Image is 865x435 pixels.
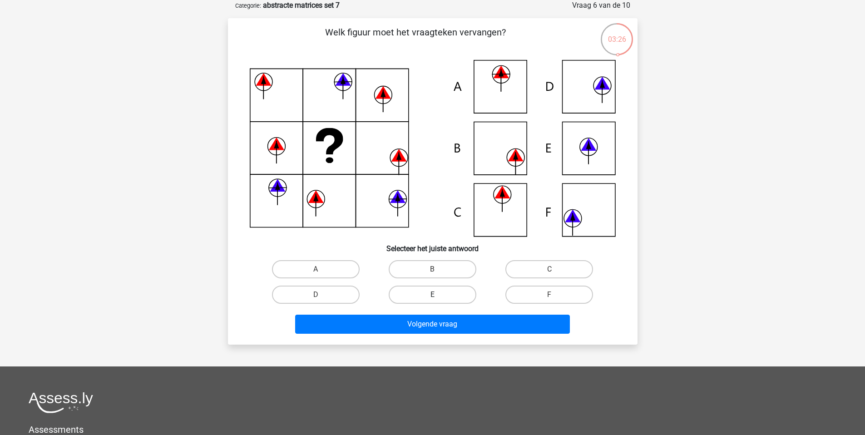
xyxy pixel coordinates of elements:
label: A [272,260,360,278]
h6: Selecteer het juiste antwoord [242,237,623,253]
small: Categorie: [235,2,261,9]
button: Volgende vraag [295,315,570,334]
label: E [389,286,476,304]
strong: abstracte matrices set 7 [263,1,340,10]
label: D [272,286,360,304]
div: 03:26 [600,22,634,45]
p: Welk figuur moet het vraagteken vervangen? [242,25,589,53]
label: F [505,286,593,304]
label: B [389,260,476,278]
h5: Assessments [29,424,836,435]
label: C [505,260,593,278]
img: Assessly logo [29,392,93,413]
